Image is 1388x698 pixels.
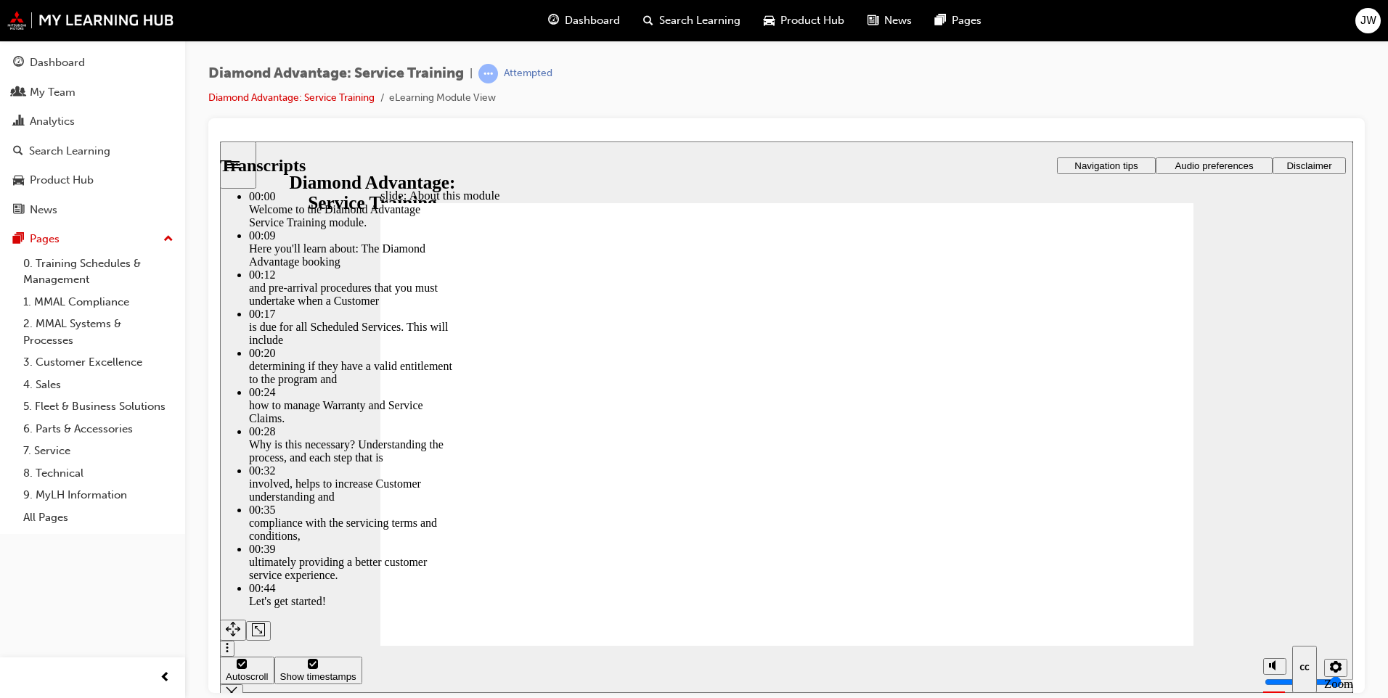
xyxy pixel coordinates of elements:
a: 2. MMAL Systems & Processes [17,313,179,351]
span: Product Hub [780,12,844,29]
span: JW [1360,12,1376,29]
span: search-icon [643,12,653,30]
a: 8. Technical [17,462,179,485]
span: Dashboard [565,12,620,29]
div: Product Hub [30,172,94,189]
a: All Pages [17,506,179,529]
span: news-icon [13,204,24,217]
span: News [884,12,912,29]
a: My Team [6,79,179,106]
a: Dashboard [6,49,179,76]
img: mmal [7,11,174,30]
div: Analytics [30,113,75,130]
button: JW [1355,8,1381,33]
a: pages-iconPages [923,6,993,36]
a: 4. Sales [17,374,179,396]
a: Analytics [6,108,179,135]
div: My Team [30,84,75,101]
a: News [6,197,179,223]
div: Search Learning [29,143,110,160]
a: 7. Service [17,440,179,462]
span: | [470,65,473,82]
span: people-icon [13,86,24,99]
span: prev-icon [160,669,171,687]
span: up-icon [163,230,173,249]
li: eLearning Module View [389,90,496,107]
a: 0. Training Schedules & Management [17,252,179,291]
div: Autoscroll [6,530,49,541]
span: learningRecordVerb_ATTEMPT-icon [478,64,498,83]
span: search-icon [13,145,23,158]
button: Pages [6,226,179,252]
a: search-iconSearch Learning [632,6,752,36]
span: guage-icon [13,57,24,70]
span: car-icon [13,174,24,187]
a: Search Learning [6,138,179,165]
span: news-icon [867,12,878,30]
a: Diamond Advantage: Service Training [208,91,375,104]
a: 3. Customer Excellence [17,351,179,374]
a: Product Hub [6,167,179,194]
span: Search Learning [659,12,740,29]
div: News [30,202,57,218]
div: Attempted [504,67,552,81]
span: chart-icon [13,115,24,128]
span: Diamond Advantage: Service Training [208,65,464,82]
a: 5. Fleet & Business Solutions [17,395,179,418]
span: guage-icon [548,12,559,30]
a: news-iconNews [856,6,923,36]
a: guage-iconDashboard [536,6,632,36]
div: Show timestamps [60,530,136,541]
span: Pages [952,12,981,29]
span: car-icon [764,12,775,30]
div: Pages [30,231,60,247]
span: pages-icon [13,233,24,246]
span: pages-icon [935,12,946,30]
a: 6. Parts & Accessories [17,418,179,440]
a: 9. MyLH Information [17,484,179,506]
button: DashboardMy TeamAnalyticsSearch LearningProduct HubNews [6,46,179,226]
a: car-iconProduct Hub [752,6,856,36]
a: 1. MMAL Compliance [17,291,179,313]
div: Dashboard [30,54,85,71]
